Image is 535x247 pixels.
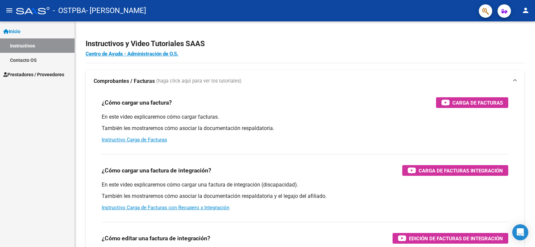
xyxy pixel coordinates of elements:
[419,166,503,175] span: Carga de Facturas Integración
[156,78,241,85] span: (haga click aquí para ver los tutoriales)
[86,3,146,18] span: - [PERSON_NAME]
[409,234,503,243] span: Edición de Facturas de integración
[3,71,64,78] span: Prestadores / Proveedores
[102,125,508,132] p: También les mostraremos cómo asociar la documentación respaldatoria.
[102,137,167,143] a: Instructivo Carga de Facturas
[512,224,528,240] div: Open Intercom Messenger
[86,51,178,57] a: Centro de Ayuda - Administración de O.S.
[452,99,503,107] span: Carga de Facturas
[86,71,524,92] mat-expansion-panel-header: Comprobantes / Facturas (haga click aquí para ver los tutoriales)
[102,234,210,243] h3: ¿Cómo editar una factura de integración?
[102,113,508,121] p: En este video explicaremos cómo cargar facturas.
[436,97,508,108] button: Carga de Facturas
[102,193,508,200] p: También les mostraremos cómo asociar la documentación respaldatoria y el legajo del afiliado.
[3,28,20,35] span: Inicio
[402,165,508,176] button: Carga de Facturas Integración
[102,205,229,211] a: Instructivo Carga de Facturas con Recupero x Integración
[102,181,508,189] p: En este video explicaremos cómo cargar una factura de integración (discapacidad).
[393,233,508,244] button: Edición de Facturas de integración
[5,6,13,14] mat-icon: menu
[102,166,211,175] h3: ¿Cómo cargar una factura de integración?
[86,37,524,50] h2: Instructivos y Video Tutoriales SAAS
[53,3,86,18] span: - OSTPBA
[102,98,172,107] h3: ¿Cómo cargar una factura?
[522,6,530,14] mat-icon: person
[94,78,155,85] strong: Comprobantes / Facturas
